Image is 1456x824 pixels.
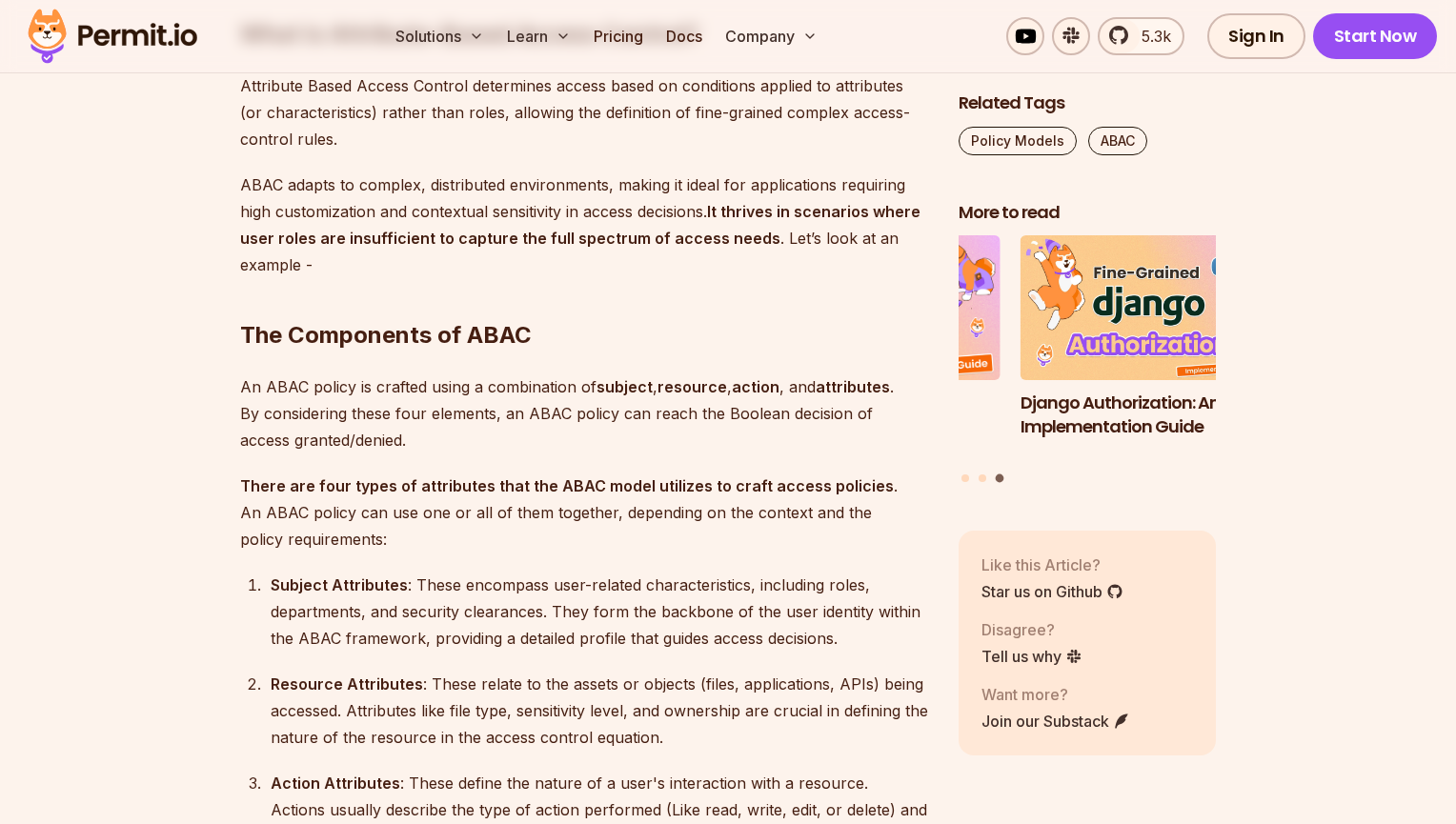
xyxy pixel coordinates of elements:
[1313,13,1438,59] a: Start Now
[271,671,928,751] div: : These relate to the assets or objects (files, applications, APIs) being accessed. Attributes li...
[271,674,423,693] strong: Resource Attributes
[240,476,894,495] strong: There are four types of attributes that the ABAC model utilizes to craft access policies
[981,553,1123,576] p: Like this Article?
[240,72,928,152] p: Attribute Based Access Control determines access based on conditions applied to attributes (or ch...
[240,472,928,553] p: . An ABAC policy can use one or all of them together, depending on the context and the policy req...
[959,127,1077,155] a: Policy Models
[959,201,1216,225] h2: More to read
[743,236,1001,463] li: 2 of 3
[1021,236,1278,463] li: 3 of 3
[499,17,578,55] button: Learn
[388,17,492,55] button: Solutions
[979,474,986,482] button: Go to slide 2
[597,377,653,396] strong: subject
[981,710,1130,733] a: Join our Substack
[1021,236,1278,381] img: Django Authorization: An Implementation Guide
[240,171,928,278] p: ABAC adapts to complex, distributed environments, making it ideal for applications requiring high...
[981,580,1123,603] a: Star us on Github
[961,474,969,482] button: Go to slide 1
[1098,17,1184,55] a: 5.3k
[271,572,928,652] div: : These encompass user-related characteristics, including roles, departments, and security cleara...
[658,17,710,55] a: Docs
[240,244,928,351] h2: The Components of ABAC
[1021,392,1278,439] h3: Django Authorization: An Implementation Guide
[981,618,1082,641] p: Disagree?
[959,236,1216,486] div: Posts
[718,17,825,55] button: Company
[959,91,1216,115] h2: Related Tags
[240,202,920,248] strong: It thrives in scenarios where user roles are insufficient to capture the full spectrum of access ...
[1130,25,1171,48] span: 5.3k
[816,377,890,396] strong: attributes
[995,474,1003,483] button: Go to slide 3
[1207,13,1305,59] a: Sign In
[732,377,779,396] strong: action
[271,774,400,793] strong: Action Attributes
[240,373,928,453] p: An ABAC policy is crafted using a combination of , , , and . By considering these four elements, ...
[743,236,1001,463] a: A Full Guide to Planning Your Authorization Model and ArchitectureA Full Guide to Planning Your A...
[981,683,1130,706] p: Want more?
[271,575,408,594] strong: Subject Attributes
[657,377,727,396] strong: resource
[743,236,1001,381] img: A Full Guide to Planning Your Authorization Model and Architecture
[19,4,206,69] img: Permit logo
[981,645,1082,668] a: Tell us why
[586,17,651,55] a: Pricing
[743,392,1001,462] h3: A Full Guide to Planning Your Authorization Model and Architecture
[1088,127,1147,155] a: ABAC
